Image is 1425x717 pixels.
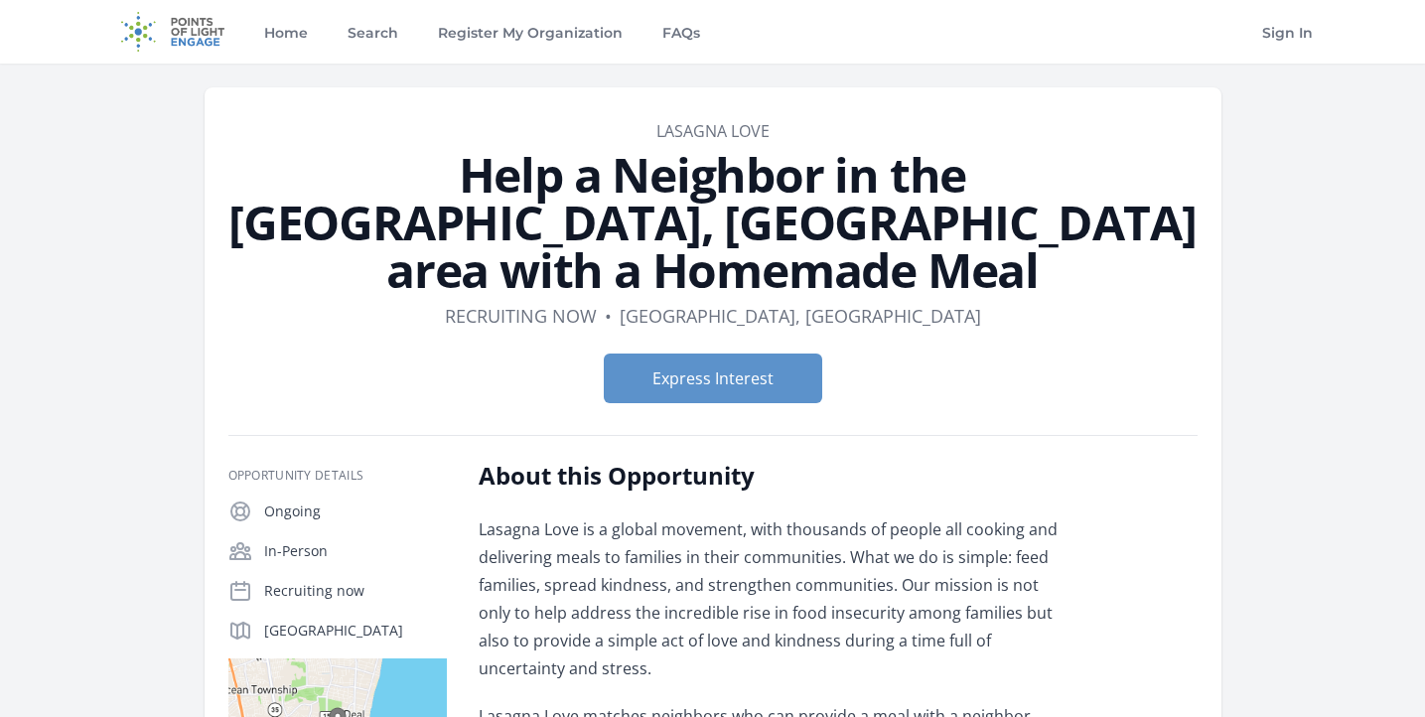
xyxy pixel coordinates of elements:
dd: [GEOGRAPHIC_DATA], [GEOGRAPHIC_DATA] [620,302,981,330]
div: • [605,302,612,330]
h2: About this Opportunity [479,460,1060,492]
p: Ongoing [264,502,447,521]
p: In-Person [264,541,447,561]
h3: Opportunity Details [228,468,447,484]
dd: Recruiting now [445,302,597,330]
p: [GEOGRAPHIC_DATA] [264,621,447,641]
p: Recruiting now [264,581,447,601]
button: Express Interest [604,354,822,403]
h1: Help a Neighbor in the [GEOGRAPHIC_DATA], [GEOGRAPHIC_DATA] area with a Homemade Meal [228,151,1198,294]
a: Lasagna Love [656,120,770,142]
p: Lasagna Love is a global movement, with thousands of people all cooking and delivering meals to f... [479,515,1060,682]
